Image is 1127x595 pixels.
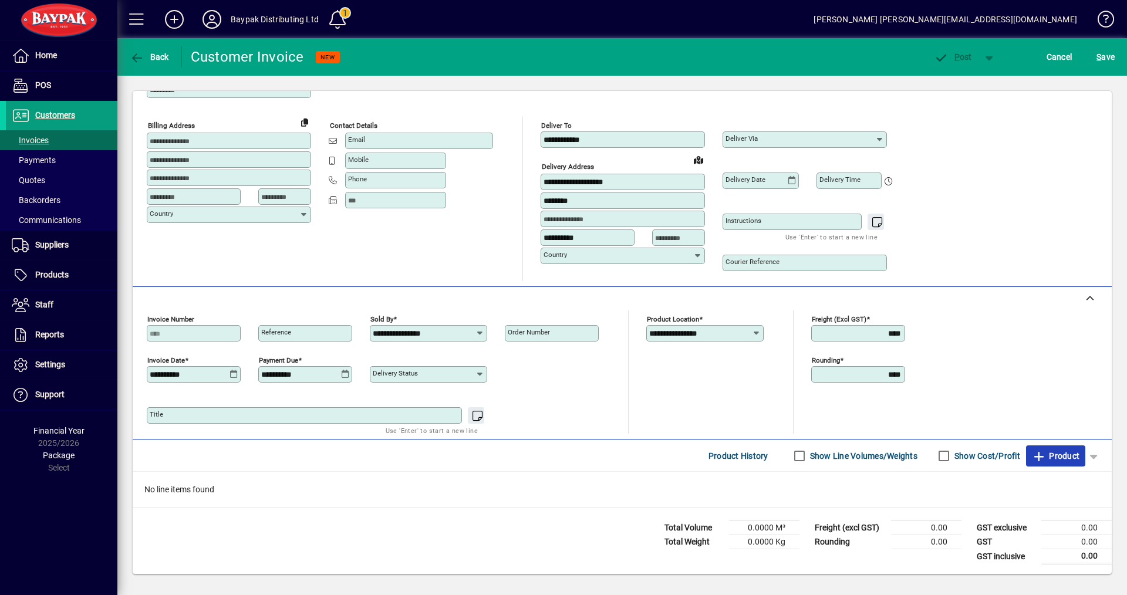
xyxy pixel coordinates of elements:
[35,390,65,399] span: Support
[1041,535,1112,549] td: 0.00
[1032,447,1079,465] span: Product
[6,71,117,100] a: POS
[729,535,799,549] td: 0.0000 Kg
[12,195,60,205] span: Backorders
[35,110,75,120] span: Customers
[934,52,972,62] span: ost
[295,113,314,131] button: Copy to Delivery address
[814,10,1077,29] div: [PERSON_NAME] [PERSON_NAME][EMAIL_ADDRESS][DOMAIN_NAME]
[729,521,799,535] td: 0.0000 M³
[659,521,729,535] td: Total Volume
[708,447,768,465] span: Product History
[928,46,978,67] button: Post
[35,270,69,279] span: Products
[6,350,117,380] a: Settings
[320,53,335,61] span: NEW
[191,48,304,66] div: Customer Invoice
[726,217,761,225] mat-label: Instructions
[971,549,1041,564] td: GST inclusive
[812,356,840,364] mat-label: Rounding
[689,150,708,169] a: View on map
[6,210,117,230] a: Communications
[812,315,866,323] mat-label: Freight (excl GST)
[952,450,1020,462] label: Show Cost/Profit
[127,46,172,67] button: Back
[43,451,75,460] span: Package
[150,209,173,218] mat-label: Country
[1041,521,1112,535] td: 0.00
[6,380,117,410] a: Support
[544,251,567,259] mat-label: Country
[193,9,231,30] button: Profile
[12,215,81,225] span: Communications
[348,136,365,144] mat-label: Email
[1044,46,1075,67] button: Cancel
[809,535,891,549] td: Rounding
[133,472,1112,508] div: No line items found
[1096,48,1115,66] span: ave
[117,46,182,67] app-page-header-button: Back
[6,190,117,210] a: Backorders
[35,50,57,60] span: Home
[348,175,367,183] mat-label: Phone
[147,315,194,323] mat-label: Invoice number
[971,521,1041,535] td: GST exclusive
[33,426,85,435] span: Financial Year
[1041,549,1112,564] td: 0.00
[6,41,117,70] a: Home
[386,424,478,437] mat-hint: Use 'Enter' to start a new line
[1026,445,1085,466] button: Product
[147,356,185,364] mat-label: Invoice date
[726,134,758,143] mat-label: Deliver via
[704,445,773,466] button: Product History
[6,130,117,150] a: Invoices
[1096,52,1101,62] span: S
[659,535,729,549] td: Total Weight
[130,52,169,62] span: Back
[12,155,56,165] span: Payments
[891,521,961,535] td: 0.00
[261,328,291,336] mat-label: Reference
[35,300,53,309] span: Staff
[150,410,163,418] mat-label: Title
[808,450,917,462] label: Show Line Volumes/Weights
[1094,46,1118,67] button: Save
[12,175,45,185] span: Quotes
[971,535,1041,549] td: GST
[373,369,418,377] mat-label: Delivery status
[891,535,961,549] td: 0.00
[819,175,861,184] mat-label: Delivery time
[370,315,393,323] mat-label: Sold by
[508,328,550,336] mat-label: Order number
[954,52,960,62] span: P
[785,230,878,244] mat-hint: Use 'Enter' to start a new line
[35,240,69,249] span: Suppliers
[647,315,699,323] mat-label: Product location
[6,150,117,170] a: Payments
[6,231,117,260] a: Suppliers
[259,356,298,364] mat-label: Payment due
[541,121,572,130] mat-label: Deliver To
[348,155,369,164] mat-label: Mobile
[6,170,117,190] a: Quotes
[35,330,64,339] span: Reports
[35,360,65,369] span: Settings
[726,258,780,266] mat-label: Courier Reference
[1047,48,1072,66] span: Cancel
[6,261,117,290] a: Products
[231,10,319,29] div: Baypak Distributing Ltd
[156,9,193,30] button: Add
[809,521,891,535] td: Freight (excl GST)
[1089,2,1112,40] a: Knowledge Base
[12,136,49,145] span: Invoices
[6,290,117,320] a: Staff
[35,80,51,90] span: POS
[6,320,117,350] a: Reports
[726,175,765,184] mat-label: Delivery date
